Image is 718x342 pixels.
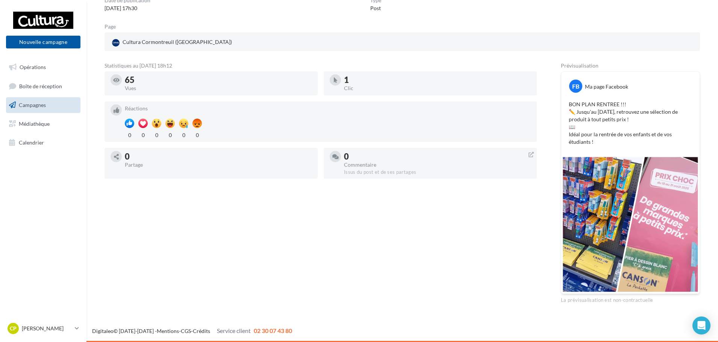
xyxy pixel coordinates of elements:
[157,328,179,334] a: Mentions
[585,83,628,90] div: Ma page Facebook
[6,321,80,336] a: CP [PERSON_NAME]
[19,102,46,108] span: Campagnes
[217,327,251,334] span: Service client
[125,130,134,139] div: 0
[344,162,531,167] div: Commentaire
[125,106,531,111] div: Réactions
[20,64,46,70] span: Opérations
[125,162,312,167] div: Partage
[125,152,312,161] div: 0
[5,116,82,132] a: Médiathèque
[254,327,292,334] span: 02 30 07 43 80
[179,130,188,139] div: 0
[181,328,191,334] a: CGS
[92,328,292,334] span: © [DATE]-[DATE] - - -
[5,135,82,151] a: Calendrier
[569,101,692,146] p: BON PLAN RENTREE !!! ✏️ Jusqu'au [DATE], retrouvez une sélection de produit à tout petits prix ! ...
[92,328,114,334] a: Digitaleo
[569,80,582,93] div: FB
[192,130,202,139] div: 0
[125,86,312,91] div: Vues
[193,328,210,334] a: Crédits
[165,130,175,139] div: 0
[561,63,700,68] div: Prévisualisation
[344,152,531,161] div: 0
[19,121,50,127] span: Médiathèque
[19,139,44,145] span: Calendrier
[561,294,700,304] div: La prévisualisation est non-contractuelle
[370,5,381,12] div: Post
[344,86,531,91] div: Clic
[5,78,82,94] a: Boîte de réception
[22,325,72,332] p: [PERSON_NAME]
[692,316,710,334] div: Open Intercom Messenger
[125,76,312,84] div: 65
[111,37,233,48] div: Cultura Cormontreuil ([GEOGRAPHIC_DATA])
[344,169,531,176] div: Issus du post et de ses partages
[19,83,62,89] span: Boîte de réception
[105,24,122,29] div: Page
[6,36,80,48] button: Nouvelle campagne
[5,97,82,113] a: Campagnes
[152,130,161,139] div: 0
[105,63,537,68] div: Statistiques au [DATE] 18h12
[5,59,82,75] a: Opérations
[10,325,17,332] span: CP
[105,5,150,12] div: [DATE] 17h30
[138,130,148,139] div: 0
[111,37,305,48] a: Cultura Cormontreuil ([GEOGRAPHIC_DATA])
[344,76,531,84] div: 1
